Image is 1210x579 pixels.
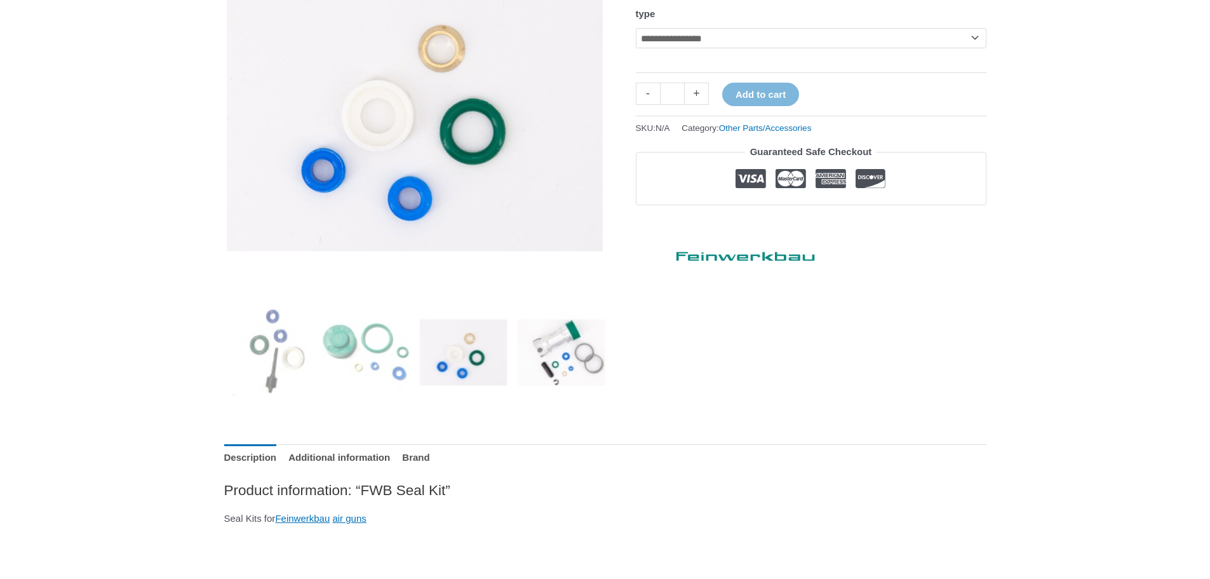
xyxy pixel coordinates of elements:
[722,83,799,106] button: Add to cart
[224,308,313,397] img: FWB Seal Kit
[419,308,508,397] img: FWB Seal Kit - Image 3
[224,444,277,472] a: Description
[636,215,986,230] iframe: Customer reviews powered by Trustpilot
[685,83,709,105] a: +
[224,481,986,500] h2: Product information: “FWB Seal Kit”
[224,510,986,528] p: Seal Kits for
[636,83,660,105] a: -
[636,8,655,19] label: type
[682,120,811,136] span: Category:
[636,240,826,267] a: Feinwerkbau
[321,308,410,397] img: FWB Seal Kit - Image 2
[636,120,670,136] span: SKU:
[517,308,605,397] img: FWB Seal Kit - Image 4
[402,444,429,472] a: Brand
[655,123,670,133] span: N/A
[332,513,366,524] a: air guns
[745,143,877,161] legend: Guaranteed Safe Checkout
[288,444,390,472] a: Additional information
[275,513,330,524] a: Feinwerkbau
[660,83,685,105] input: Product quantity
[719,123,812,133] a: Other Parts/Accessories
